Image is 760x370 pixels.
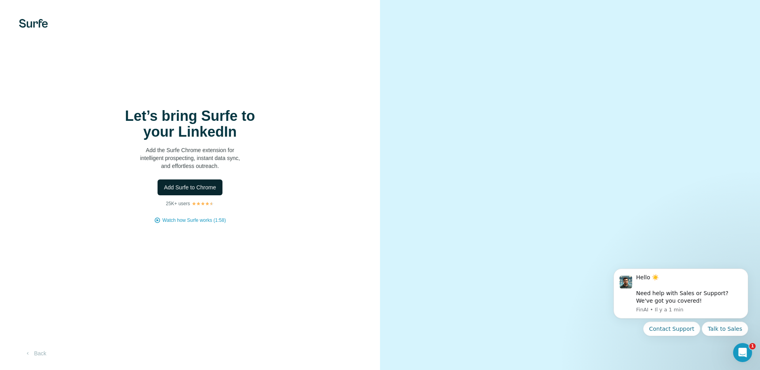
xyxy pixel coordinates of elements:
[602,259,760,366] iframe: Intercom notifications message
[162,217,226,224] button: Watch how Surfe works (1:58)
[19,19,48,28] img: Surfe's logo
[164,183,216,191] span: Add Surfe to Chrome
[158,179,222,195] button: Add Surfe to Chrome
[733,343,752,362] iframe: Intercom live chat
[19,346,52,360] button: Back
[192,201,214,206] img: Rating Stars
[111,146,269,170] p: Add the Surfe Chrome extension for intelligent prospecting, instant data sync, and effortless out...
[111,108,269,140] h1: Let’s bring Surfe to your LinkedIn
[166,200,190,207] p: 25K+ users
[749,343,756,349] span: 1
